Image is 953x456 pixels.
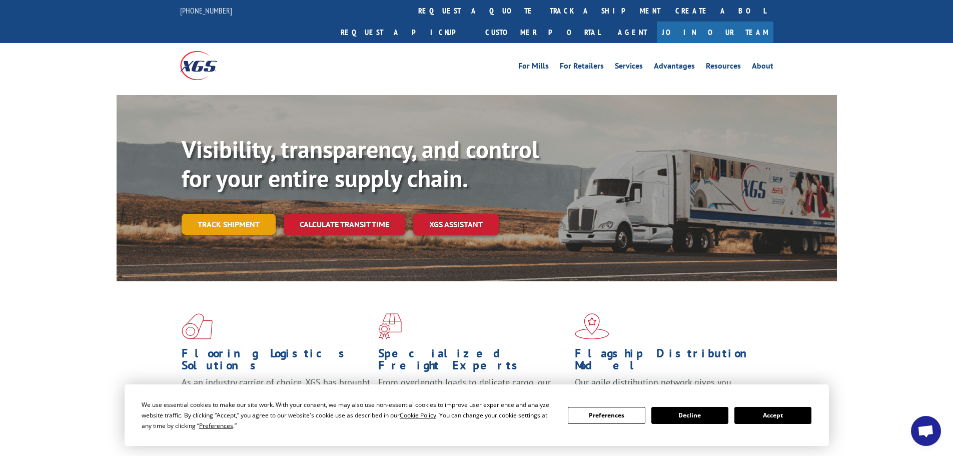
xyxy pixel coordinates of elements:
span: Preferences [199,421,233,430]
p: From overlength loads to delicate cargo, our experienced staff knows the best way to move your fr... [378,376,567,421]
div: Cookie Consent Prompt [125,384,829,446]
button: Preferences [568,407,645,424]
a: For Mills [518,62,549,73]
button: Decline [651,407,728,424]
a: Advantages [654,62,695,73]
a: Join Our Team [657,22,773,43]
a: Agent [608,22,657,43]
a: Calculate transit time [284,214,405,235]
a: Services [615,62,643,73]
h1: Flagship Distribution Model [575,347,764,376]
a: About [752,62,773,73]
span: Cookie Policy [400,411,436,419]
img: xgs-icon-flagship-distribution-model-red [575,313,609,339]
button: Accept [734,407,811,424]
img: xgs-icon-total-supply-chain-intelligence-red [182,313,213,339]
a: XGS ASSISTANT [413,214,499,235]
a: Request a pickup [333,22,478,43]
h1: Specialized Freight Experts [378,347,567,376]
div: We use essential cookies to make our site work. With your consent, we may also use non-essential ... [142,399,556,431]
b: Visibility, transparency, and control for your entire supply chain. [182,134,539,194]
a: Customer Portal [478,22,608,43]
span: As an industry carrier of choice, XGS has brought innovation and dedication to flooring logistics... [182,376,370,412]
h1: Flooring Logistics Solutions [182,347,371,376]
div: Open chat [911,416,941,446]
a: Resources [706,62,741,73]
span: Our agile distribution network gives you nationwide inventory management on demand. [575,376,759,400]
a: Track shipment [182,214,276,235]
a: For Retailers [560,62,604,73]
a: [PHONE_NUMBER] [180,6,232,16]
img: xgs-icon-focused-on-flooring-red [378,313,402,339]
